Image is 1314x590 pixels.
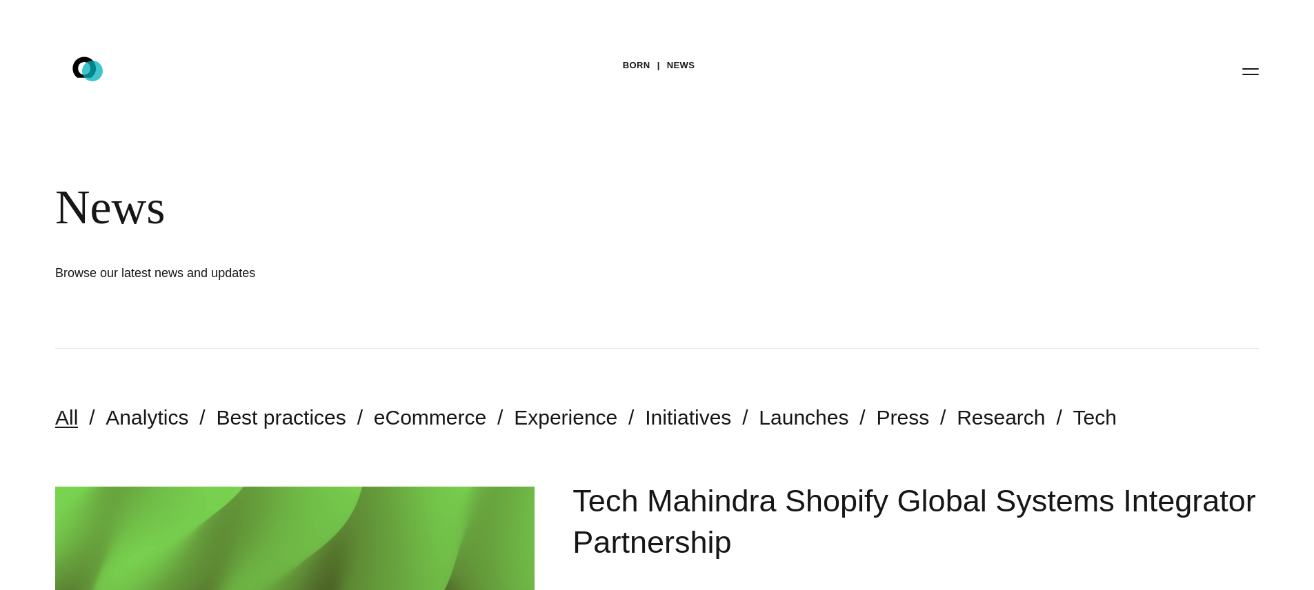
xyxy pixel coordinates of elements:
a: eCommerce [374,406,486,429]
button: Open [1234,57,1267,85]
a: Tech [1073,406,1117,429]
a: Analytics [106,406,188,429]
a: Launches [759,406,848,429]
a: Best practices [216,406,346,429]
a: Press [876,406,929,429]
a: Experience [514,406,617,429]
h1: Browse our latest news and updates [55,263,469,283]
a: News [667,55,695,76]
a: All [55,406,78,429]
a: Tech Mahindra Shopify Global Systems Integrator Partnership [573,483,1255,560]
a: BORN [623,55,650,76]
div: News [55,179,842,236]
a: Research [957,406,1045,429]
a: Initiatives [645,406,731,429]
